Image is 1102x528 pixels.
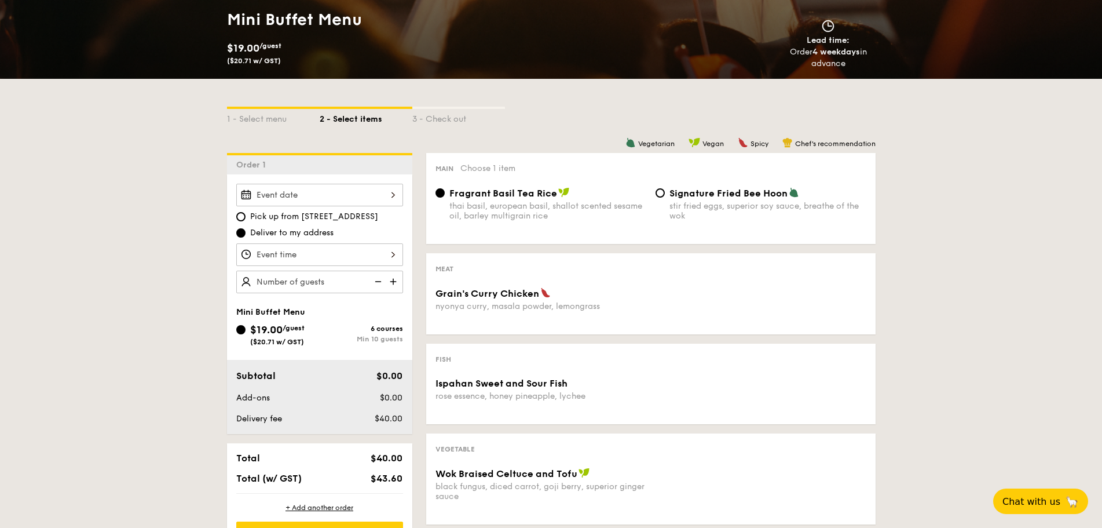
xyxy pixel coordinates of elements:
[259,42,281,50] span: /guest
[656,188,665,198] input: Signature Fried Bee Hoonstir fried eggs, superior soy sauce, breathe of the wok
[435,468,577,479] span: Wok Braised Celtuce and Tofu
[376,370,402,381] span: $0.00
[435,445,475,453] span: Vegetable
[250,323,283,336] span: $19.00
[1002,496,1060,507] span: Chat with us
[250,227,334,239] span: Deliver to my address
[236,414,282,424] span: Delivery fee
[386,271,403,293] img: icon-add.58712e84.svg
[558,187,570,198] img: icon-vegan.f8ff3823.svg
[579,468,590,478] img: icon-vegan.f8ff3823.svg
[236,325,246,334] input: $19.00/guest($20.71 w/ GST)6 coursesMin 10 guests
[625,137,636,148] img: icon-vegetarian.fe4039eb.svg
[993,489,1088,514] button: Chat with us🦙
[638,140,675,148] span: Vegetarian
[460,163,515,173] span: Choose 1 item
[789,187,799,198] img: icon-vegetarian.fe4039eb.svg
[227,42,259,54] span: $19.00
[435,378,568,389] span: Ispahan Sweet and Sour Fish
[283,324,305,332] span: /guest
[227,9,547,30] h1: Mini Buffet Menu
[236,271,403,293] input: Number of guests
[449,201,646,221] div: thai basil, european basil, shallot scented sesame oil, barley multigrain rice
[227,57,281,65] span: ($20.71 w/ GST)
[435,288,539,299] span: Grain's Curry Chicken
[669,188,788,199] span: Signature Fried Bee Hoon
[702,140,724,148] span: Vegan
[236,370,276,381] span: Subtotal
[236,228,246,238] input: Deliver to my address
[236,160,270,170] span: Order 1
[250,211,378,223] span: Pick up from [STREET_ADDRESS]
[777,46,880,70] div: Order in advance
[227,109,320,125] div: 1 - Select menu
[795,140,876,148] span: Chef's recommendation
[812,47,860,57] strong: 4 weekdays
[236,453,260,464] span: Total
[371,453,402,464] span: $40.00
[368,271,386,293] img: icon-reduce.1d2dbef1.svg
[412,109,505,125] div: 3 - Check out
[250,338,304,346] span: ($20.71 w/ GST)
[435,188,445,198] input: Fragrant Basil Tea Ricethai basil, european basil, shallot scented sesame oil, barley multigrain ...
[750,140,768,148] span: Spicy
[782,137,793,148] img: icon-chef-hat.a58ddaea.svg
[540,287,551,298] img: icon-spicy.37a8142b.svg
[320,335,403,343] div: Min 10 guests
[236,503,403,512] div: + Add another order
[738,137,748,148] img: icon-spicy.37a8142b.svg
[320,109,412,125] div: 2 - Select items
[669,201,866,221] div: stir fried eggs, superior soy sauce, breathe of the wok
[236,393,270,403] span: Add-ons
[1065,495,1079,508] span: 🦙
[435,265,453,273] span: Meat
[819,20,837,32] img: icon-clock.2db775ea.svg
[236,212,246,221] input: Pick up from [STREET_ADDRESS]
[236,307,305,317] span: Mini Buffet Menu
[435,391,646,401] div: rose essence, honey pineapple, lychee
[435,482,646,501] div: black fungus, diced carrot, goji berry, superior ginger sauce
[435,355,451,363] span: Fish
[371,473,402,484] span: $43.60
[236,243,403,266] input: Event time
[236,184,403,206] input: Event date
[807,35,850,45] span: Lead time:
[435,165,453,173] span: Main
[375,414,402,424] span: $40.00
[320,325,403,333] div: 6 courses
[435,301,646,311] div: nyonya curry, masala powder, lemongrass
[689,137,700,148] img: icon-vegan.f8ff3823.svg
[380,393,402,403] span: $0.00
[449,188,557,199] span: Fragrant Basil Tea Rice
[236,473,302,484] span: Total (w/ GST)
